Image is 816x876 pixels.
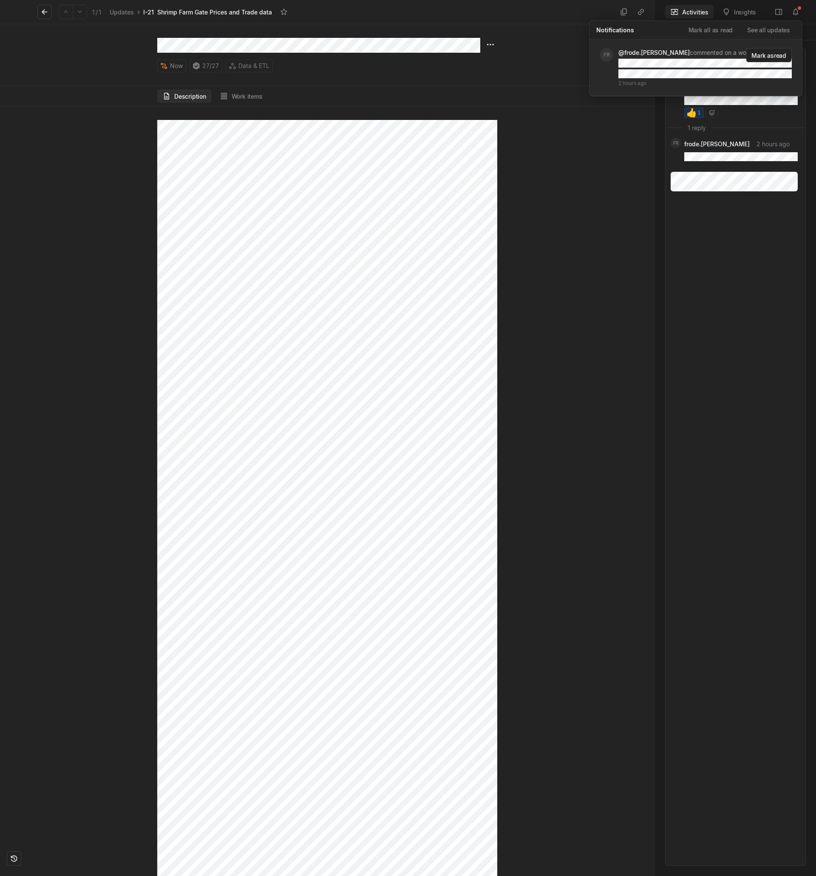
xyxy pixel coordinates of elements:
[618,49,765,56] p: commented on a work item
[687,108,696,117] span: 👍
[96,9,98,16] span: /
[746,48,792,63] button: Mark asread
[665,5,714,19] button: Activities
[603,48,610,62] span: FR
[589,40,802,96] a: FR@frode.[PERSON_NAME]commented on a work item2 hours agoMark asread
[683,23,738,37] button: Mark all as read
[688,123,706,132] div: 1 reply
[215,89,268,103] button: Work items
[742,23,795,37] button: See all updates
[673,138,678,148] span: FR
[751,52,786,59] span: Mark as read
[190,60,222,72] div: 27 / 27
[143,8,154,17] div: I-21
[92,8,101,17] div: 1 1
[756,139,790,148] span: 2 hours ago
[170,60,183,72] span: Now
[238,60,269,72] span: Data & ETL
[618,49,690,56] strong: @frode.[PERSON_NAME]
[618,80,646,87] span: 2 hours ago
[684,139,750,148] span: frode.[PERSON_NAME]
[137,8,140,16] div: ›
[697,110,701,115] span: 1
[596,26,679,34] span: Notifications
[157,89,211,103] button: Description
[108,6,136,18] a: Updates
[717,5,761,19] button: Insights
[157,8,272,17] div: Shrimp Farm Gate Prices and Trade data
